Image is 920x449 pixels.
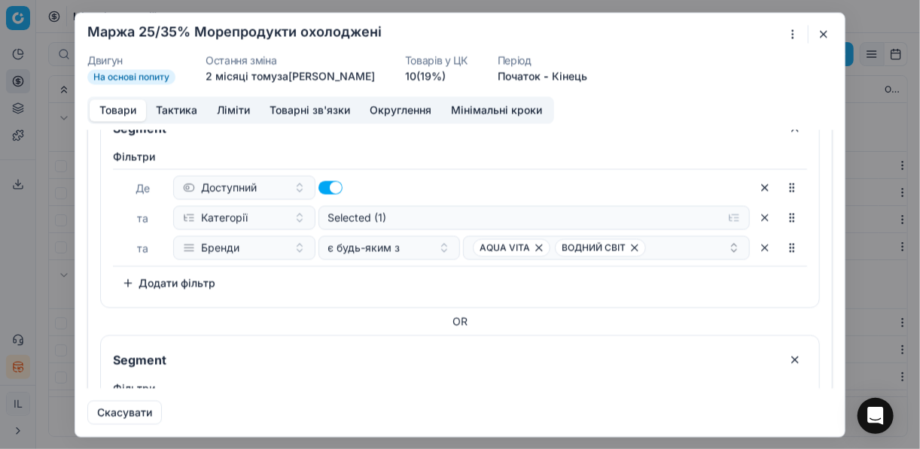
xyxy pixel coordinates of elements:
dt: Товарів у ЦК [405,55,468,65]
button: Додати фільтр [113,271,224,295]
span: AQUA VITA [480,241,530,253]
button: Товари [90,99,146,121]
input: Сегмент [110,347,777,372]
span: ВОДНИЙ СВІТ [562,241,626,253]
div: Selected (1) [328,210,717,225]
dt: Період [498,55,587,65]
dt: Двигун [87,55,175,65]
button: Скасувати [87,400,162,424]
span: та [138,241,149,254]
span: На основі попиту [87,69,175,84]
span: 2 місяці тому за [PERSON_NAME] [206,69,375,82]
button: Ліміти [207,99,260,121]
span: та [138,211,149,224]
button: Кінець [552,68,587,83]
button: Selected (1) [318,205,751,229]
span: Доступний [201,180,257,195]
label: Фiльтри [113,381,807,396]
input: Сегмент [110,116,777,140]
dt: Остання зміна [206,55,375,65]
h2: Маржа 25/35% Морепродукти охолоджені [87,25,382,38]
span: Бренди [201,240,239,255]
button: Початок [498,68,541,83]
span: Де [136,181,151,194]
button: Товарні зв'язки [260,99,360,121]
label: Фiльтри [113,149,807,164]
span: - [544,68,549,83]
span: Категорії [201,210,248,225]
button: AQUA VITAВОДНИЙ СВІТ [463,235,750,259]
button: Округлення [360,99,441,121]
a: 10(19%) [405,68,446,83]
button: Мінімальні кроки [441,99,552,121]
span: є будь-яким з [328,240,401,255]
div: OR [100,314,820,329]
button: Тактика [146,99,207,121]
